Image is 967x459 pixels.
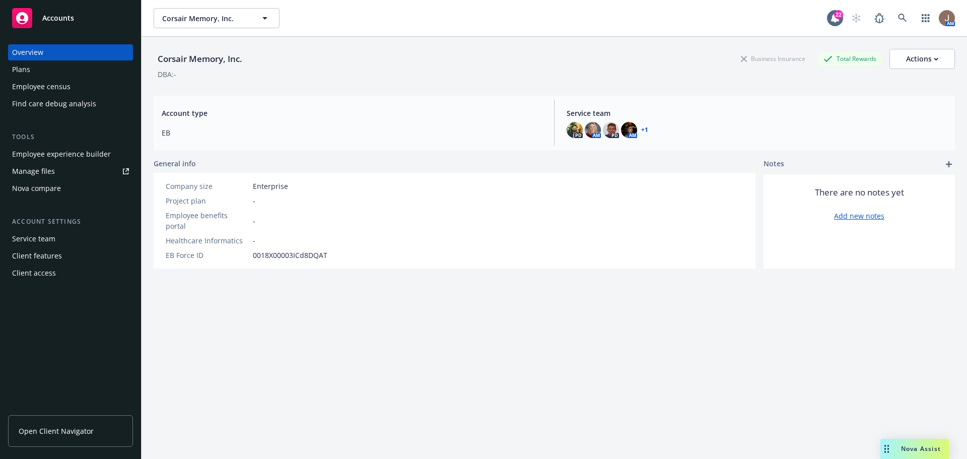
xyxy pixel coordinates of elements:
[8,44,133,60] a: Overview
[880,439,893,459] div: Drag to move
[8,4,133,32] a: Accounts
[253,195,255,206] span: -
[943,158,955,170] a: add
[8,132,133,142] div: Tools
[12,44,43,60] div: Overview
[8,146,133,162] a: Employee experience builder
[889,49,955,69] button: Actions
[901,444,941,453] span: Nova Assist
[162,127,542,138] span: EB
[19,426,94,436] span: Open Client Navigator
[12,96,96,112] div: Find care debug analysis
[12,231,55,247] div: Service team
[12,79,71,95] div: Employee census
[253,250,327,260] span: 0018X00003ICd8DQAT
[846,8,866,28] a: Start snowing
[621,122,637,138] img: photo
[8,217,133,227] div: Account settings
[818,52,881,65] div: Total Rewards
[166,210,249,231] div: Employee benefits portal
[8,248,133,264] a: Client features
[8,61,133,78] a: Plans
[585,122,601,138] img: photo
[158,69,176,80] div: DBA: -
[906,49,938,69] div: Actions
[567,122,583,138] img: photo
[12,180,61,196] div: Nova compare
[166,235,249,246] div: Healthcare Informatics
[12,61,30,78] div: Plans
[603,122,619,138] img: photo
[736,52,810,65] div: Business Insurance
[253,235,255,246] span: -
[162,108,542,118] span: Account type
[154,52,246,65] div: Corsair Memory, Inc.
[939,10,955,26] img: photo
[253,181,288,191] span: Enterprise
[162,13,249,24] span: Corsair Memory, Inc.
[8,79,133,95] a: Employee census
[764,158,784,170] span: Notes
[834,10,843,19] div: 22
[869,8,889,28] a: Report a Bug
[916,8,936,28] a: Switch app
[12,248,62,264] div: Client features
[567,108,947,118] span: Service team
[154,8,280,28] button: Corsair Memory, Inc.
[8,265,133,281] a: Client access
[253,216,255,226] span: -
[892,8,913,28] a: Search
[8,180,133,196] a: Nova compare
[8,231,133,247] a: Service team
[42,14,74,22] span: Accounts
[880,439,949,459] button: Nova Assist
[12,146,111,162] div: Employee experience builder
[641,127,648,133] a: +1
[8,96,133,112] a: Find care debug analysis
[12,163,55,179] div: Manage files
[12,265,56,281] div: Client access
[166,181,249,191] div: Company size
[815,186,904,199] span: There are no notes yet
[834,211,884,221] a: Add new notes
[166,195,249,206] div: Project plan
[166,250,249,260] div: EB Force ID
[8,163,133,179] a: Manage files
[154,158,196,169] span: General info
